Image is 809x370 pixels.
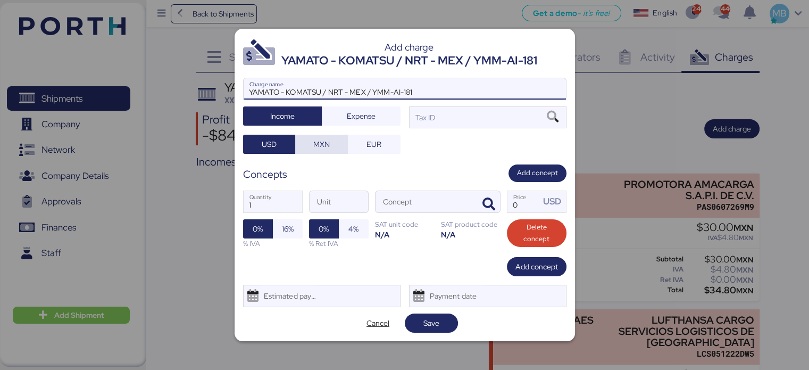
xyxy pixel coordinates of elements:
[273,219,303,239] button: 16%
[405,314,458,333] button: Save
[507,191,540,212] input: Price
[244,191,302,212] input: Quantity
[478,193,500,216] button: ConceptConcept
[441,219,501,229] div: SAT product code
[243,219,273,239] button: 0%
[262,138,277,151] span: USD
[376,191,474,212] input: Concept
[253,223,263,235] span: 0%
[244,78,566,100] input: Charge name
[423,317,439,330] span: Save
[347,110,376,122] span: Expense
[309,239,369,249] div: % Ret IVA
[310,191,368,212] input: Unit
[339,219,369,239] button: 4%
[352,314,405,333] button: Cancel
[243,167,287,182] div: Concepts
[309,219,339,239] button: 0%
[375,229,435,240] div: N/A
[319,223,329,235] span: 0%
[441,229,501,240] div: N/A
[543,195,565,208] div: USD
[295,135,348,154] button: MXN
[270,110,295,122] span: Income
[508,165,566,182] button: Add concept
[348,135,401,154] button: EUR
[322,106,401,126] button: Expense
[281,52,537,69] div: YAMATO - KOMATSU / NRT - MEX / YMM-AI-181
[348,223,358,235] span: 4%
[282,223,294,235] span: 16%
[507,257,566,276] button: Add concept
[366,317,389,330] span: Cancel
[515,260,558,273] span: Add concept
[243,239,303,249] div: % IVA
[243,135,296,154] button: USD
[517,167,558,179] span: Add concept
[375,219,435,229] div: SAT unit code
[313,138,330,151] span: MXN
[366,138,381,151] span: EUR
[414,112,436,124] div: Tax ID
[243,106,322,126] button: Income
[515,221,558,245] span: Delete concept
[507,219,566,247] button: Delete concept
[281,43,537,52] div: Add charge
